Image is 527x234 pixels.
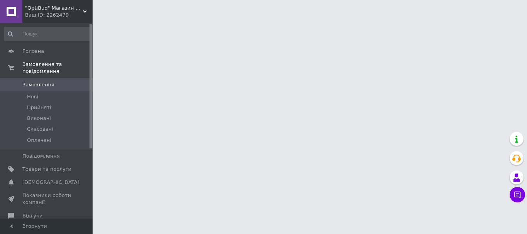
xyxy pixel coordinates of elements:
span: Оплачені [27,137,51,144]
span: Головна [22,48,44,55]
span: Повідомлення [22,153,60,160]
span: [DEMOGRAPHIC_DATA] [22,179,79,186]
span: Замовлення та повідомлення [22,61,93,75]
span: Товари та послуги [22,166,71,173]
input: Пошук [4,27,91,41]
span: Замовлення [22,81,54,88]
span: "OptiBud" Магазин будматеріалів [25,5,83,12]
div: Ваш ID: 2262479 [25,12,93,19]
span: Нові [27,93,38,100]
span: Виконані [27,115,51,122]
button: Чат з покупцем [510,187,525,202]
span: Скасовані [27,126,53,133]
span: Показники роботи компанії [22,192,71,206]
span: Відгуки [22,212,42,219]
span: Прийняті [27,104,51,111]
